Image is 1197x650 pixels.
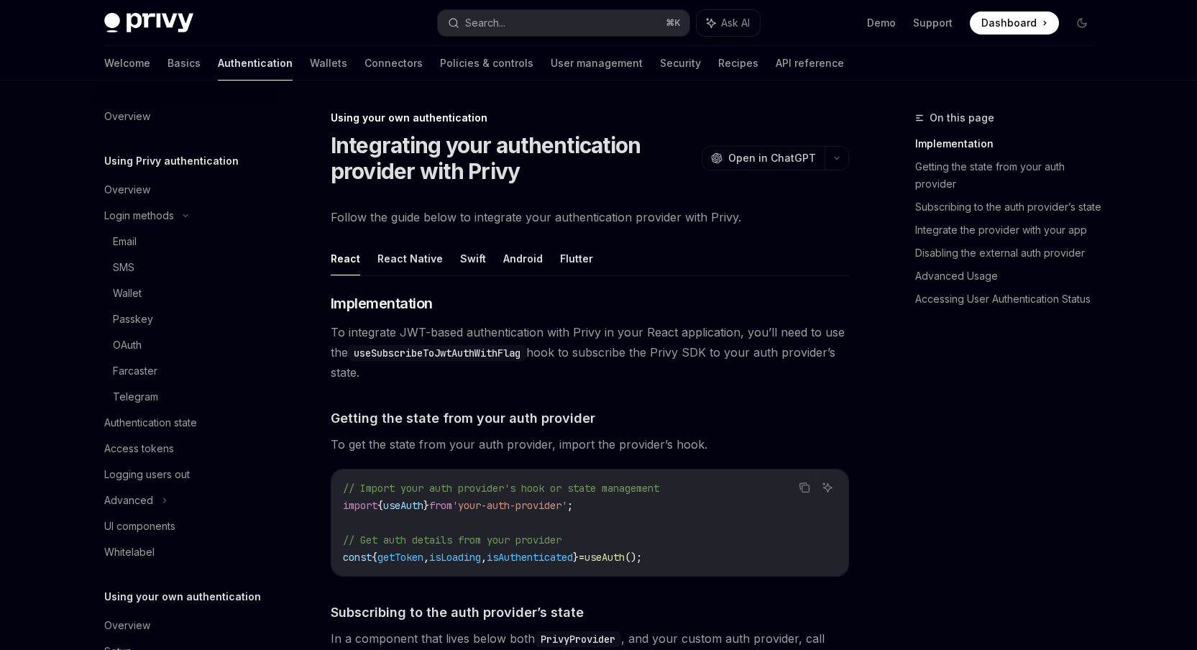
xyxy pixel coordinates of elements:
[503,242,543,275] button: Android
[104,207,174,224] div: Login methods
[567,499,573,512] span: ;
[104,466,190,483] div: Logging users out
[551,46,643,81] a: User management
[981,16,1037,30] span: Dashboard
[113,362,157,380] div: Farcaster
[584,551,625,564] span: useAuth
[331,242,360,275] button: React
[331,322,849,383] span: To integrate JWT-based authentication with Privy in your React application, you’ll need to use th...
[104,108,150,125] div: Overview
[465,14,505,32] div: Search...
[913,16,953,30] a: Support
[377,551,423,564] span: getToken
[331,408,595,428] span: Getting the state from your auth provider
[702,146,825,170] button: Open in ChatGPT
[1070,12,1093,35] button: Toggle dark mode
[776,46,844,81] a: API reference
[795,478,814,497] button: Copy the contents from the code block
[93,255,277,280] a: SMS
[697,10,760,36] button: Ask AI
[104,492,153,509] div: Advanced
[343,499,377,512] span: import
[104,152,239,170] h5: Using Privy authentication
[728,151,816,165] span: Open in ChatGPT
[218,46,293,81] a: Authentication
[930,109,994,127] span: On this page
[331,111,849,125] div: Using your own authentication
[535,631,621,647] code: PrivyProvider
[460,242,486,275] button: Swift
[915,242,1105,265] a: Disabling the external auth provider
[452,499,567,512] span: 'your-auth-provider'
[818,478,837,497] button: Ask AI
[915,219,1105,242] a: Integrate the provider with your app
[93,613,277,638] a: Overview
[560,242,593,275] button: Flutter
[113,285,142,302] div: Wallet
[93,384,277,410] a: Telegram
[423,551,429,564] span: ,
[168,46,201,81] a: Basics
[113,337,142,354] div: OAuth
[310,46,347,81] a: Wallets
[93,410,277,436] a: Authentication state
[377,499,383,512] span: {
[93,306,277,332] a: Passkey
[331,132,696,184] h1: Integrating your authentication provider with Privy
[93,462,277,487] a: Logging users out
[579,551,584,564] span: =
[104,181,150,198] div: Overview
[423,499,429,512] span: }
[331,603,584,622] span: Subscribing to the auth provider’s state
[481,551,487,564] span: ,
[377,242,443,275] button: React Native
[915,196,1105,219] a: Subscribing to the auth provider’s state
[438,10,689,36] button: Search...⌘K
[487,551,573,564] span: isAuthenticated
[104,13,193,33] img: dark logo
[104,588,261,605] h5: Using your own authentication
[429,499,452,512] span: from
[915,132,1105,155] a: Implementation
[331,293,433,313] span: Implementation
[915,288,1105,311] a: Accessing User Authentication Status
[915,265,1105,288] a: Advanced Usage
[104,544,155,561] div: Whitelabel
[93,280,277,306] a: Wallet
[915,155,1105,196] a: Getting the state from your auth provider
[113,259,134,276] div: SMS
[364,46,423,81] a: Connectors
[343,551,372,564] span: const
[343,534,561,546] span: // Get auth details from your provider
[331,434,849,454] span: To get the state from your auth provider, import the provider’s hook.
[718,46,758,81] a: Recipes
[867,16,896,30] a: Demo
[113,233,137,250] div: Email
[113,388,158,406] div: Telegram
[721,16,750,30] span: Ask AI
[104,518,175,535] div: UI components
[104,46,150,81] a: Welcome
[104,440,174,457] div: Access tokens
[93,332,277,358] a: OAuth
[343,482,659,495] span: // Import your auth provider's hook or state management
[970,12,1059,35] a: Dashboard
[372,551,377,564] span: {
[429,551,481,564] span: isLoading
[660,46,701,81] a: Security
[93,513,277,539] a: UI components
[93,539,277,565] a: Whitelabel
[625,551,642,564] span: ();
[93,104,277,129] a: Overview
[348,345,526,361] code: useSubscribeToJwtAuthWithFlag
[93,436,277,462] a: Access tokens
[104,414,197,431] div: Authentication state
[440,46,533,81] a: Policies & controls
[573,551,579,564] span: }
[93,177,277,203] a: Overview
[331,207,849,227] span: Follow the guide below to integrate your authentication provider with Privy.
[93,358,277,384] a: Farcaster
[383,499,423,512] span: useAuth
[104,617,150,634] div: Overview
[666,17,681,29] span: ⌘ K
